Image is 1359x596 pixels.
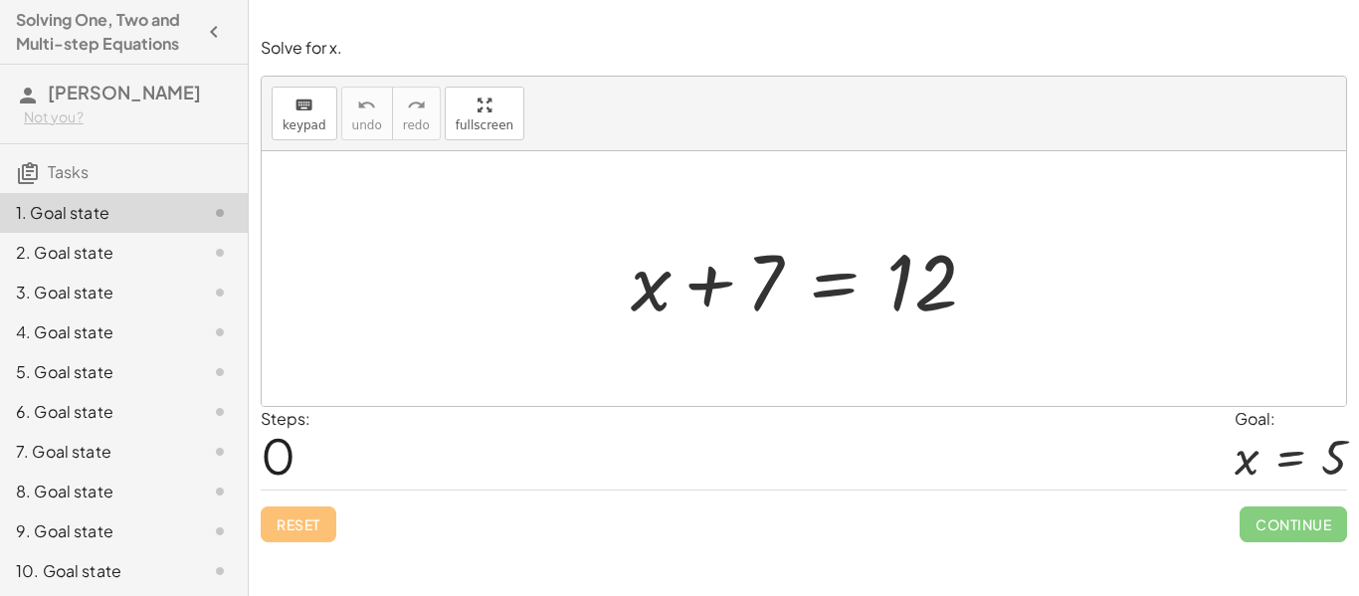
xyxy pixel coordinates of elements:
div: 4. Goal state [16,320,176,344]
i: keyboard [294,94,313,117]
div: 1. Goal state [16,201,176,225]
div: 7. Goal state [16,440,176,464]
div: 2. Goal state [16,241,176,265]
div: 10. Goal state [16,559,176,583]
span: Tasks [48,161,89,182]
button: keyboardkeypad [272,87,337,140]
div: 3. Goal state [16,281,176,304]
h4: Solving One, Two and Multi-step Equations [16,8,196,56]
span: [PERSON_NAME] [48,81,201,103]
div: Not you? [24,107,232,127]
i: Task not started. [208,519,232,543]
span: undo [352,118,382,132]
i: Task not started. [208,360,232,384]
i: Task not started. [208,440,232,464]
i: Task not started. [208,559,232,583]
div: 9. Goal state [16,519,176,543]
label: Steps: [261,408,310,429]
div: 5. Goal state [16,360,176,384]
span: 0 [261,425,295,486]
div: 6. Goal state [16,400,176,424]
p: Solve for x. [261,37,1347,60]
span: keypad [283,118,326,132]
span: fullscreen [456,118,513,132]
i: Task not started. [208,281,232,304]
i: Task not started. [208,400,232,424]
button: undoundo [341,87,393,140]
i: undo [357,94,376,117]
button: fullscreen [445,87,524,140]
i: Task not started. [208,201,232,225]
div: 8. Goal state [16,480,176,503]
i: Task not started. [208,480,232,503]
i: redo [407,94,426,117]
button: redoredo [392,87,441,140]
i: Task not started. [208,320,232,344]
i: Task not started. [208,241,232,265]
span: redo [403,118,430,132]
div: Goal: [1235,407,1347,431]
